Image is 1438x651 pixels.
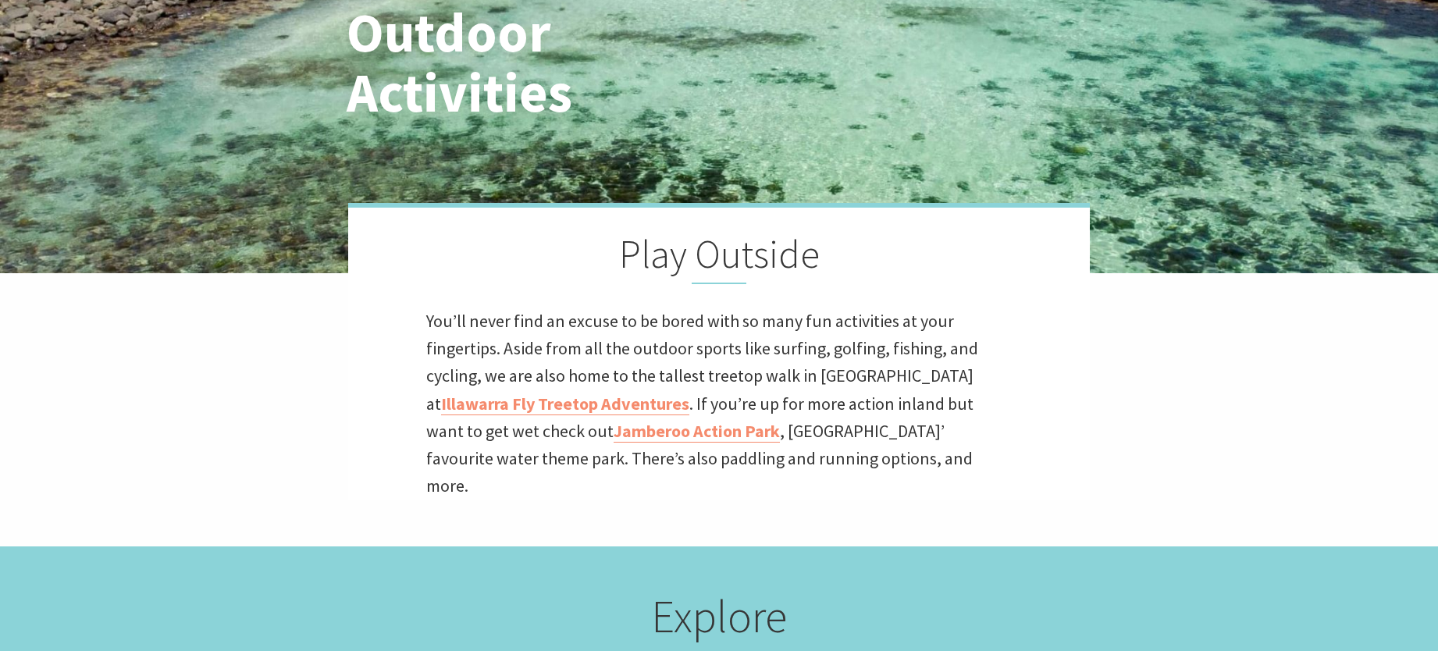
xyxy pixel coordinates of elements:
h2: Explore [413,589,1025,650]
h2: Play Outside [426,231,1012,284]
h1: Outdoor Activities [347,3,788,123]
a: Jamberoo Action Park [614,420,780,443]
a: Illawarra Fly Treetop Adventures [441,393,689,415]
p: You’ll never find an excuse to be bored with so many fun activities at your fingertips. Aside fro... [426,308,1012,500]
